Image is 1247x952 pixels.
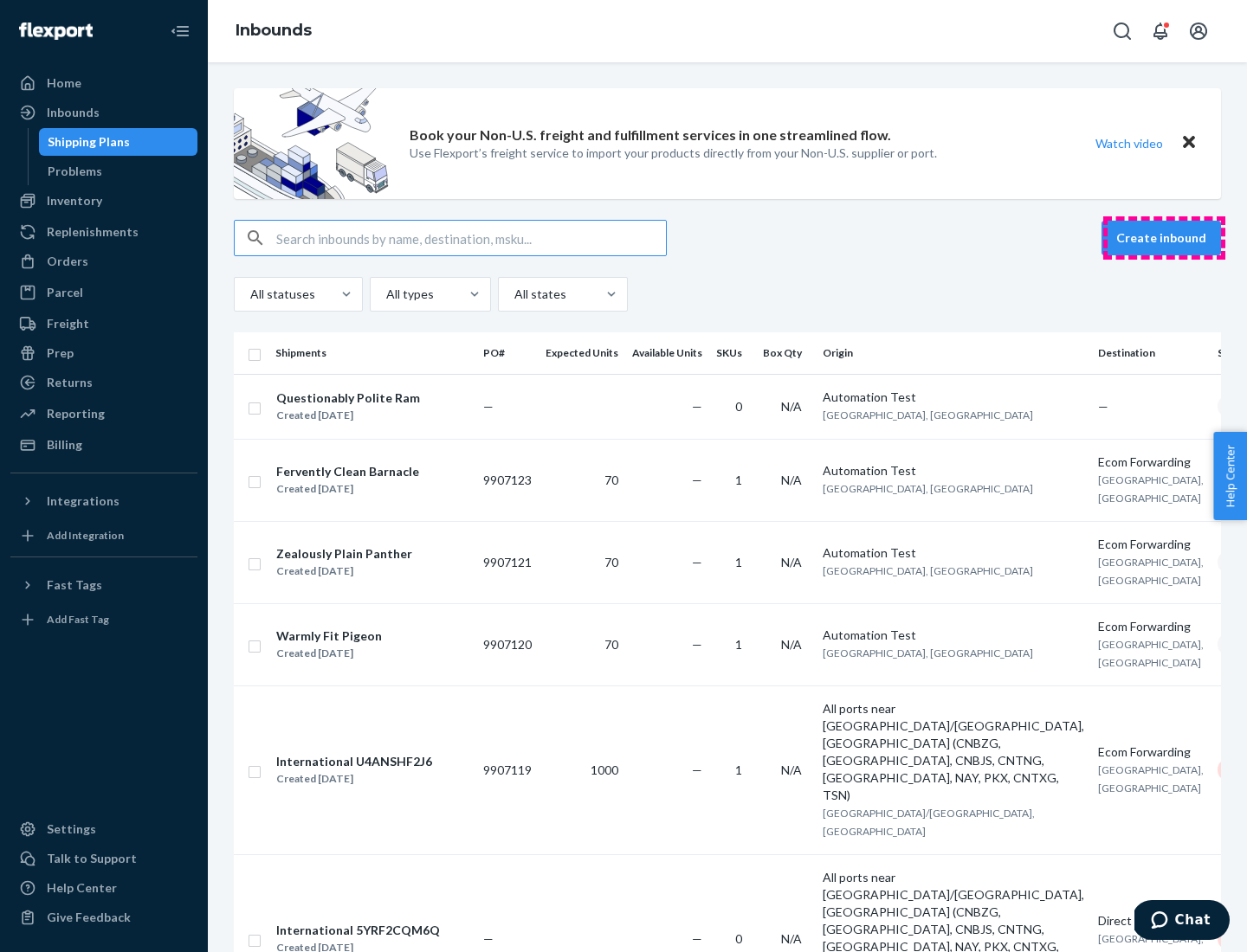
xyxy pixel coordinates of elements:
[10,279,197,306] a: Parcel
[19,23,93,40] img: Flexport logo
[1098,638,1204,669] span: [GEOGRAPHIC_DATA], [GEOGRAPHIC_DATA]
[1098,399,1108,414] span: —
[47,850,137,867] div: Talk to Support
[47,612,109,627] div: Add Fast Tag
[476,521,539,603] td: 9907121
[823,627,1084,644] div: Automation Test
[276,221,666,255] input: Search inbounds by name, destination, msku...
[10,310,197,338] a: Freight
[10,845,197,872] button: Talk to Support
[276,480,419,498] div: Created [DATE]
[222,6,326,56] ol: breadcrumbs
[476,685,539,854] td: 9907119
[47,74,81,92] div: Home
[1098,763,1204,794] span: [GEOGRAPHIC_DATA], [GEOGRAPHIC_DATA]
[268,332,476,374] th: Shipments
[236,21,312,40] a: Inbounds
[823,564,1033,577] span: [GEOGRAPHIC_DATA], [GEOGRAPHIC_DATA]
[163,14,197,48] button: Close Navigation
[1084,131,1174,156] button: Watch video
[276,545,412,563] div: Zealously Plain Panther
[47,528,124,543] div: Add Integration
[756,332,816,374] th: Box Qty
[47,374,93,391] div: Returns
[816,332,1091,374] th: Origin
[513,286,514,303] input: All states
[10,606,197,634] a: Add Fast Tag
[249,286,250,303] input: All statuses
[10,522,197,550] a: Add Integration
[10,815,197,843] a: Settings
[781,637,802,652] span: N/A
[823,544,1084,562] div: Automation Test
[483,399,494,414] span: —
[781,555,802,569] span: N/A
[276,627,382,645] div: Warmly Fit Pigeon
[823,482,1033,495] span: [GEOGRAPHIC_DATA], [GEOGRAPHIC_DATA]
[692,555,702,569] span: —
[276,770,432,788] div: Created [DATE]
[10,487,197,515] button: Integrations
[47,223,139,241] div: Replenishments
[410,125,891,145] p: Book your Non-U.S. freight and fulfillment services in one streamlined flow.
[39,128,198,156] a: Shipping Plans
[10,218,197,246] a: Replenishments
[781,399,802,414] span: N/A
[692,931,702,946] span: —
[1098,912,1204,929] div: Direct
[823,462,1084,479] div: Automation Test
[39,158,198,185] a: Problems
[692,473,702,487] span: —
[276,563,412,580] div: Created [DATE]
[692,399,702,414] span: —
[10,874,197,902] a: Help Center
[47,820,96,838] div: Settings
[47,192,102,209] div: Inventory
[10,400,197,428] a: Reporting
[692,637,702,652] span: —
[276,389,420,407] div: Questionably Polite Ram
[10,248,197,275] a: Orders
[47,315,89,332] div: Freight
[10,99,197,126] a: Inbounds
[47,104,100,121] div: Inbounds
[692,762,702,777] span: —
[1098,453,1204,471] div: Ecom Forwarding
[47,405,105,422] div: Reporting
[48,133,130,151] div: Shipping Plans
[1213,432,1247,520] button: Help Center
[823,408,1033,421] span: [GEOGRAPHIC_DATA], [GEOGRAPHIC_DATA]
[47,879,117,897] div: Help Center
[384,286,386,303] input: All types
[591,762,618,777] span: 1000
[1105,14,1140,48] button: Open Search Box
[1098,536,1204,553] div: Ecom Forwarding
[1181,14,1216,48] button: Open account menu
[604,555,618,569] span: 70
[483,931,494,946] span: —
[47,909,131,926] div: Give Feedback
[735,637,742,652] span: 1
[47,344,74,362] div: Prep
[1098,743,1204,761] div: Ecom Forwarding
[10,339,197,367] a: Prep
[781,762,802,777] span: N/A
[823,700,1084,804] div: All ports near [GEOGRAPHIC_DATA]/[GEOGRAPHIC_DATA], [GEOGRAPHIC_DATA] (CNBZG, [GEOGRAPHIC_DATA], ...
[476,603,539,685] td: 9907120
[1098,473,1204,505] span: [GEOGRAPHIC_DATA], [GEOGRAPHIC_DATA]
[47,492,120,510] div: Integrations
[48,163,102,180] div: Problems
[781,473,802,487] span: N/A
[476,439,539,521] td: 9907123
[823,807,1035,838] span: [GEOGRAPHIC_DATA]/[GEOGRAPHIC_DATA], [GEOGRAPHIC_DATA]
[276,753,432,770] div: International U4ANSHF2J6
[1143,14,1178,48] button: Open notifications
[1091,332,1211,374] th: Destination
[10,431,197,459] a: Billing
[410,145,937,162] p: Use Flexport’s freight service to import your products directly from your Non-U.S. supplier or port.
[735,473,742,487] span: 1
[1102,221,1221,255] button: Create inbound
[276,463,419,480] div: Fervently Clean Barnacle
